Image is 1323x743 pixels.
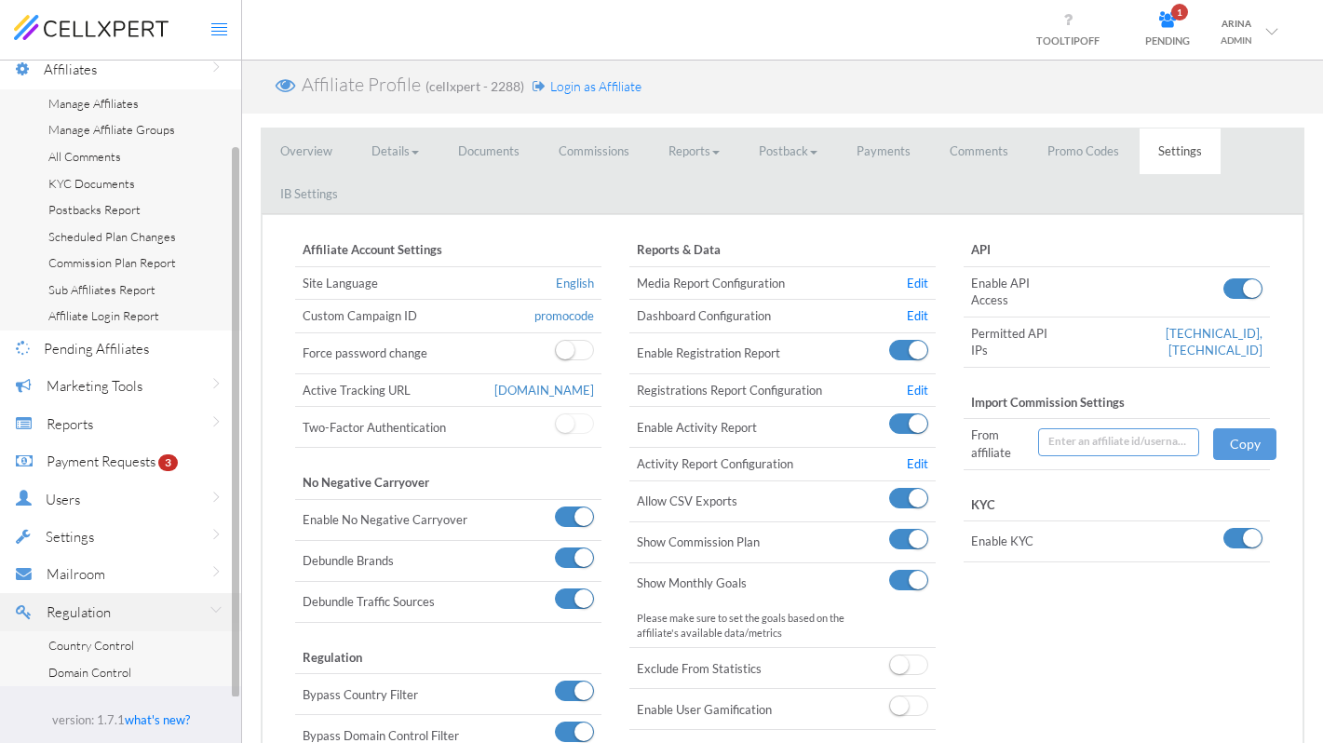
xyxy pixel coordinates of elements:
[629,689,882,730] td: Enable User Gamification
[964,489,1270,522] th: KYC
[907,383,928,398] a: Edit
[48,255,176,270] span: Commission Plan Report
[629,407,882,448] td: Enable Activity Report
[125,712,190,727] a: what's new?
[262,128,351,174] a: Overview
[550,78,641,94] span: Login as Affiliate
[295,300,473,333] td: Custom Campaign ID
[907,308,928,323] a: Edit
[439,128,538,174] a: Documents
[629,333,882,374] td: Enable Registration Report
[158,454,178,471] span: 3
[964,386,1270,420] th: Import Commission Settings
[295,582,531,623] td: Debundle Traffic Sources
[262,171,357,217] a: IB Settings
[295,642,601,675] th: Regulation
[46,528,94,546] span: Settings
[1080,34,1100,47] span: OFF
[295,374,473,408] td: Active Tracking URL
[47,453,155,470] span: Payment Requests
[1145,34,1190,47] span: PENDING
[528,73,641,96] a: Login as Affiliate
[629,267,882,301] td: Media Report Configuration
[629,300,882,333] td: Dashboard Configuration
[838,128,929,174] a: Payments
[1171,4,1188,20] span: 1
[47,565,105,583] span: Mailroom
[1213,428,1276,460] button: Copy
[964,234,1270,267] th: API
[650,128,738,174] a: Reports
[46,491,80,508] span: Users
[629,481,882,522] td: Allow CSV Exports
[1036,34,1100,47] span: TOOLTIP
[740,128,836,174] a: Postback
[1048,433,1189,449] span: Enter an affiliate id/username/email...
[295,234,601,267] th: Affiliate Account Settings
[629,563,882,603] td: Show Monthly Goals
[540,128,648,174] a: Commissions
[14,15,169,39] img: cellxpert-logo.svg
[1029,128,1138,174] a: Promo Codes
[534,308,594,323] a: promocode
[964,521,1144,562] td: Enable KYC
[295,466,601,500] th: No Negative Carryover
[48,96,139,111] span: Manage Affiliates
[48,122,175,137] span: Manage Affiliate Groups
[44,61,97,78] span: Affiliates
[556,276,594,290] a: English
[295,500,531,541] td: Enable No Negative Carryover
[48,149,121,164] span: All Comments
[964,317,1073,368] td: Permitted API IPs
[48,282,155,297] span: Sub Affiliates Report
[629,603,882,648] td: Please make sure to set the goals based on the affiliate's available data/metrics
[52,712,125,727] span: version: 1.7.1
[964,419,1031,469] td: From affiliate
[494,383,594,398] a: [DOMAIN_NAME]
[295,407,473,448] td: Two-Factor Authentication
[1038,428,1199,455] div: Choose affiliate
[48,202,141,217] span: Postbacks Report
[629,648,882,689] td: Exclude From Statistics
[48,665,131,680] span: Domain Control
[295,267,473,301] td: Site Language
[295,541,531,582] td: Debundle Brands
[295,674,528,715] td: Bypass Country Filter
[44,340,149,358] span: Pending Affiliates
[1038,428,1199,456] span: Choose affiliate activate
[629,448,882,481] td: Activity Report Configuration
[353,128,438,174] a: Details
[425,78,524,94] small: (cellxpert - 2288)
[629,234,936,267] th: Reports & Data
[47,603,111,621] span: Regulation
[302,72,641,99] p: Affiliate Profile
[295,333,473,374] td: Force password change
[964,267,1073,317] td: Enable API Access
[1166,326,1262,358] a: [TECHNICAL_ID],[TECHNICAL_ID]
[1140,128,1221,174] a: Settings
[48,176,135,191] span: KYC Documents
[47,377,142,395] span: Marketing Tools
[1221,32,1252,48] div: ADMIN
[47,415,93,433] span: Reports
[907,456,928,471] a: Edit
[48,638,134,653] span: Country Control
[48,229,176,244] span: Scheduled Plan Changes
[907,276,928,290] a: Edit
[629,374,882,408] td: Registrations Report Configuration
[629,522,882,563] td: Show Commission Plan
[1221,15,1252,32] div: ARINA
[48,308,159,323] span: Affiliate Login Report
[931,128,1027,174] a: Comments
